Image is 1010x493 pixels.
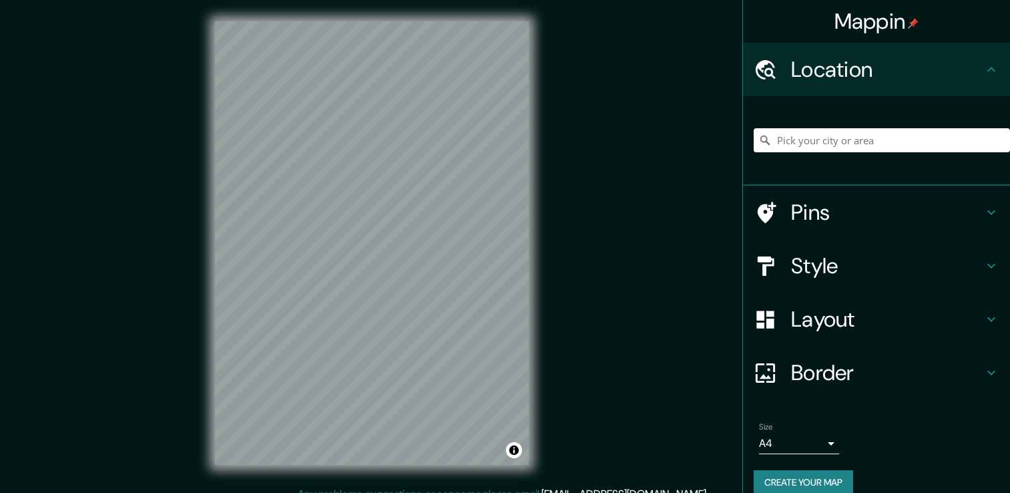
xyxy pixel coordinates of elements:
[743,293,1010,346] div: Layout
[743,186,1010,239] div: Pins
[754,128,1010,152] input: Pick your city or area
[215,21,529,465] canvas: Map
[791,359,983,386] h4: Border
[743,43,1010,96] div: Location
[791,306,983,333] h4: Layout
[791,199,983,226] h4: Pins
[791,56,983,83] h4: Location
[791,253,983,279] h4: Style
[908,18,919,29] img: pin-icon.png
[834,8,919,35] h4: Mappin
[759,433,839,454] div: A4
[743,239,1010,293] div: Style
[506,442,522,458] button: Toggle attribution
[759,422,773,433] label: Size
[743,346,1010,399] div: Border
